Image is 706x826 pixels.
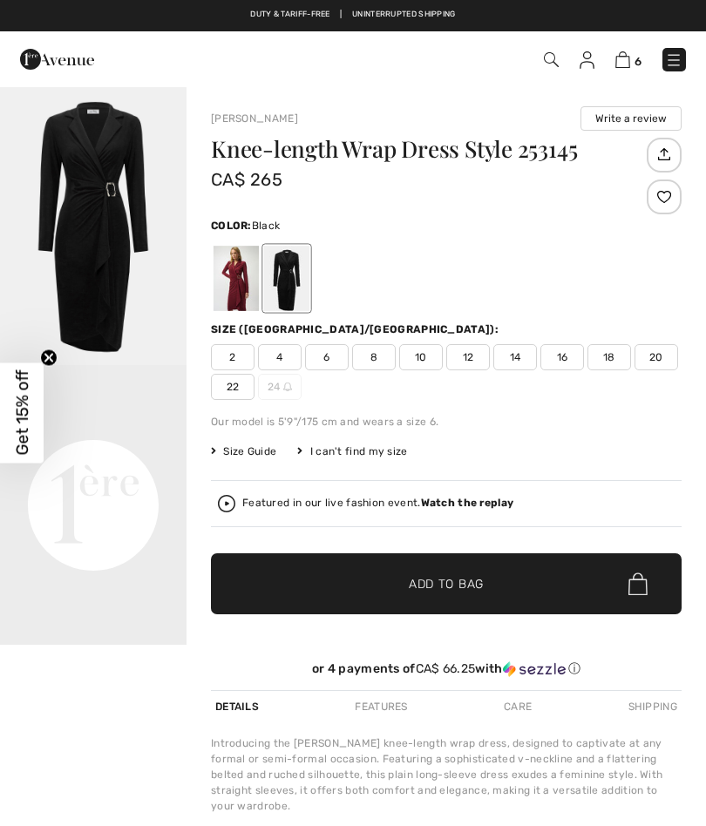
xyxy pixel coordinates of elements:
[350,691,411,722] div: Features
[211,374,255,400] span: 22
[211,112,298,125] a: [PERSON_NAME]
[258,374,302,400] span: 24
[40,349,58,367] button: Close teaser
[580,106,682,131] button: Write a review
[587,344,631,370] span: 18
[211,553,682,614] button: Add to Bag
[544,52,559,67] img: Search
[446,344,490,370] span: 12
[580,51,594,69] img: My Info
[665,51,682,69] img: Menu
[211,344,255,370] span: 2
[615,51,630,68] img: Shopping Bag
[635,344,678,370] span: 20
[211,661,682,683] div: or 4 payments ofCA$ 66.25withSezzle Click to learn more about Sezzle
[20,50,94,66] a: 1ère Avenue
[297,443,407,459] div: I can't find my size
[628,572,648,595] img: Bag.svg
[416,661,476,676] span: CA$ 66.25
[211,661,682,677] div: or 4 payments of with
[211,735,682,814] div: Introducing the [PERSON_NAME] knee-length wrap dress, designed to captivate at any formal or semi...
[211,414,682,430] div: Our model is 5'9"/175 cm and wears a size 6.
[211,138,642,160] h1: Knee-length Wrap Dress Style 253145
[211,691,263,722] div: Details
[503,661,566,677] img: Sezzle
[615,49,642,70] a: 6
[20,42,94,77] img: 1ère Avenue
[211,322,502,337] div: Size ([GEOGRAPHIC_DATA]/[GEOGRAPHIC_DATA]):
[352,344,396,370] span: 8
[493,344,537,370] span: 14
[399,344,443,370] span: 10
[305,344,349,370] span: 6
[540,344,584,370] span: 16
[258,344,302,370] span: 4
[649,139,678,169] img: Share
[252,220,281,232] span: Black
[283,383,292,391] img: ring-m.svg
[409,575,484,593] span: Add to Bag
[499,691,536,722] div: Care
[242,498,513,509] div: Featured in our live fashion event.
[635,55,642,68] span: 6
[218,495,235,512] img: Watch the replay
[211,220,252,232] span: Color:
[264,246,309,311] div: Black
[211,443,276,459] span: Size Guide
[214,246,259,311] div: Merlot
[12,370,32,456] span: Get 15% off
[421,497,514,509] strong: Watch the replay
[211,169,282,190] span: CA$ 265
[624,691,682,722] div: Shipping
